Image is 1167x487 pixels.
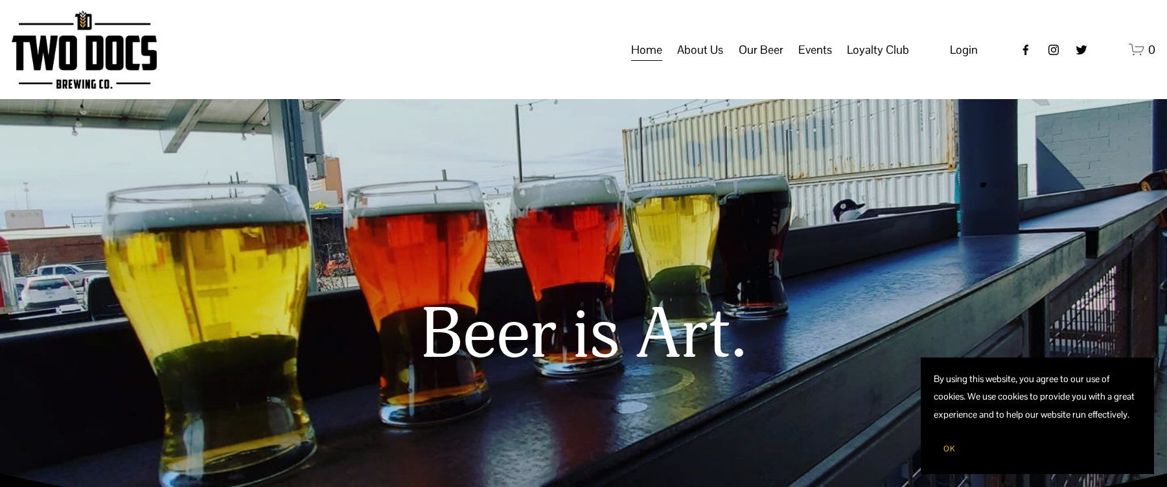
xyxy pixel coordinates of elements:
a: Home [631,38,662,62]
span: Events [798,39,832,61]
a: folder dropdown [798,38,832,62]
h1: Beer is Art. [130,297,1037,375]
a: folder dropdown [847,38,909,62]
a: instagram-unauth [1047,43,1060,56]
span: Loyalty Club [847,39,909,61]
span: Login [950,42,978,57]
a: Login [950,39,978,61]
button: OK [934,436,965,461]
span: 0 [1148,42,1155,57]
span: About Us [677,39,723,61]
a: folder dropdown [739,38,783,62]
section: Cookie banner [921,357,1154,474]
a: twitter-unauth [1075,43,1088,56]
span: OK [943,444,955,454]
img: Two Docs Brewing Co. [12,10,157,89]
a: Facebook [1019,43,1032,56]
a: 0 items in cart [1129,41,1155,58]
span: Our Beer [739,39,783,61]
p: By using this website, you agree to our use of cookies. We use cookies to provide you with a grea... [934,370,1141,424]
a: folder dropdown [677,38,723,62]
